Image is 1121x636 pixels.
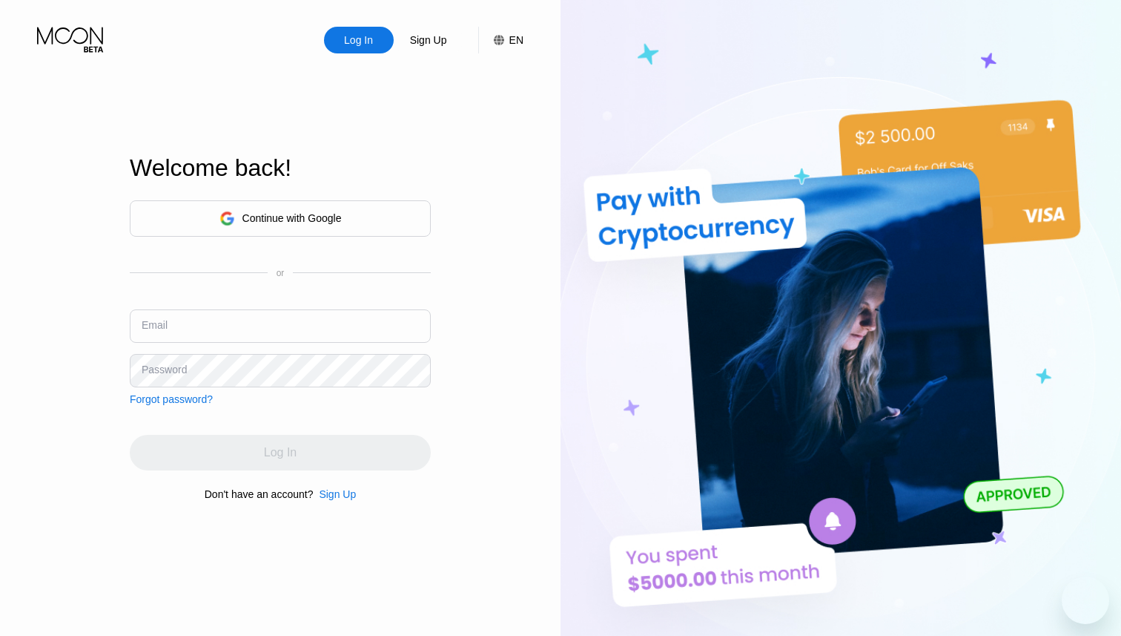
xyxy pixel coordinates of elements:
div: Log In [324,27,394,53]
iframe: Button to launch messaging window [1062,577,1109,624]
div: or [277,268,285,278]
div: Email [142,319,168,331]
div: Forgot password? [130,393,213,405]
div: Welcome back! [130,154,431,182]
div: Continue with Google [130,200,431,237]
div: Continue with Google [242,212,342,224]
div: EN [478,27,523,53]
div: EN [509,34,523,46]
div: Don't have an account? [205,488,314,500]
div: Sign Up [394,27,463,53]
div: Sign Up [409,33,449,47]
div: Password [142,364,187,376]
div: Sign Up [319,488,356,500]
div: Sign Up [313,488,356,500]
div: Log In [343,33,374,47]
